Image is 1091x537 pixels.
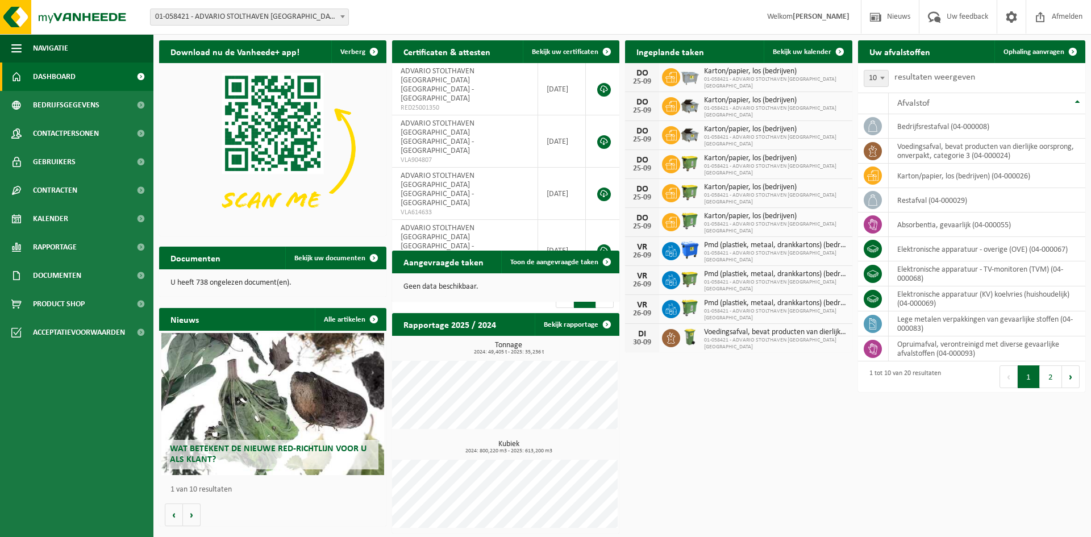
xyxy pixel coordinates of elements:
[183,503,201,526] button: Volgende
[315,308,385,331] a: Alle artikelen
[704,76,847,90] span: 01-058421 - ADVARIO STOLTHAVEN [GEOGRAPHIC_DATA] [GEOGRAPHIC_DATA]
[704,241,847,250] span: Pmd (plastiek, metaal, drankkartons) (bedrijven)
[631,127,653,136] div: DO
[510,259,598,266] span: Toon de aangevraagde taken
[631,339,653,347] div: 30-09
[294,255,365,262] span: Bekijk uw documenten
[159,247,232,269] h2: Documenten
[331,40,385,63] button: Verberg
[704,270,847,279] span: Pmd (plastiek, metaal, drankkartons) (bedrijven)
[680,327,699,347] img: WB-0140-HPE-GN-50
[631,69,653,78] div: DO
[631,156,653,165] div: DO
[858,40,942,63] h2: Uw afvalstoffen
[159,63,386,234] img: Download de VHEPlus App
[501,251,618,273] a: Toon de aangevraagde taken
[680,66,699,86] img: WB-2500-GAL-GY-01
[523,40,618,63] a: Bekijk uw certificaten
[631,107,653,115] div: 25-09
[161,333,384,475] a: Wat betekent de nieuwe RED-richtlijn voor u als klant?
[401,103,529,113] span: RED25001350
[285,247,385,269] a: Bekijk uw documenten
[631,194,653,202] div: 25-09
[159,308,210,330] h2: Nieuws
[165,503,183,526] button: Vorige
[398,448,619,454] span: 2024: 800,220 m3 - 2025: 613,200 m3
[538,63,586,115] td: [DATE]
[631,185,653,194] div: DO
[631,301,653,310] div: VR
[538,115,586,168] td: [DATE]
[1000,365,1018,388] button: Previous
[704,163,847,177] span: 01-058421 - ADVARIO STOLTHAVEN [GEOGRAPHIC_DATA] [GEOGRAPHIC_DATA]
[704,299,847,308] span: Pmd (plastiek, metaal, drankkartons) (bedrijven)
[392,40,502,63] h2: Certificaten & attesten
[889,114,1086,139] td: bedrijfsrestafval (04-000008)
[33,261,81,290] span: Documenten
[631,272,653,281] div: VR
[704,96,847,105] span: Karton/papier, los (bedrijven)
[392,251,495,273] h2: Aangevraagde taken
[704,279,847,293] span: 01-058421 - ADVARIO STOLTHAVEN [GEOGRAPHIC_DATA] [GEOGRAPHIC_DATA]
[889,286,1086,311] td: elektronische apparatuur (KV) koelvries (huishoudelijk) (04-000069)
[33,148,76,176] span: Gebruikers
[864,364,941,389] div: 1 tot 10 van 20 resultaten
[33,63,76,91] span: Dashboard
[33,290,85,318] span: Product Shop
[401,224,474,260] span: ADVARIO STOLTHAVEN [GEOGRAPHIC_DATA] [GEOGRAPHIC_DATA] - [GEOGRAPHIC_DATA]
[631,223,653,231] div: 25-09
[894,73,975,82] label: resultaten weergeven
[625,40,715,63] h2: Ingeplande taken
[170,486,381,494] p: 1 van 10 resultaten
[680,95,699,115] img: WB-5000-GAL-GY-01
[704,192,847,206] span: 01-058421 - ADVARIO STOLTHAVEN [GEOGRAPHIC_DATA] [GEOGRAPHIC_DATA]
[631,252,653,260] div: 26-09
[631,165,653,173] div: 25-09
[793,13,850,21] strong: [PERSON_NAME]
[535,313,618,336] a: Bekijk rapportage
[401,172,474,207] span: ADVARIO STOLTHAVEN [GEOGRAPHIC_DATA] [GEOGRAPHIC_DATA] - [GEOGRAPHIC_DATA]
[680,182,699,202] img: WB-1100-HPE-GN-50
[889,188,1086,213] td: restafval (04-000029)
[704,221,847,235] span: 01-058421 - ADVARIO STOLTHAVEN [GEOGRAPHIC_DATA] [GEOGRAPHIC_DATA]
[33,205,68,233] span: Kalender
[889,213,1086,237] td: absorbentia, gevaarlijk (04-000055)
[704,250,847,264] span: 01-058421 - ADVARIO STOLTHAVEN [GEOGRAPHIC_DATA] [GEOGRAPHIC_DATA]
[680,298,699,318] img: WB-0770-HPE-GN-50
[889,336,1086,361] td: opruimafval, verontreinigd met diverse gevaarlijke afvalstoffen (04-000093)
[889,311,1086,336] td: lege metalen verpakkingen van gevaarlijke stoffen (04-000083)
[897,99,930,108] span: Afvalstof
[704,328,847,337] span: Voedingsafval, bevat producten van dierlijke oorsprong, onverpakt, categorie 3
[1040,365,1062,388] button: 2
[401,67,474,103] span: ADVARIO STOLTHAVEN [GEOGRAPHIC_DATA] [GEOGRAPHIC_DATA] - [GEOGRAPHIC_DATA]
[170,444,367,464] span: Wat betekent de nieuwe RED-richtlijn voor u als klant?
[764,40,851,63] a: Bekijk uw kalender
[889,237,1086,261] td: elektronische apparatuur - overige (OVE) (04-000067)
[704,308,847,322] span: 01-058421 - ADVARIO STOLTHAVEN [GEOGRAPHIC_DATA] [GEOGRAPHIC_DATA]
[631,214,653,223] div: DO
[680,153,699,173] img: WB-1100-HPE-GN-50
[403,283,608,291] p: Geen data beschikbaar.
[680,240,699,260] img: WB-1100-HPE-BE-01
[631,330,653,339] div: DI
[33,91,99,119] span: Bedrijfsgegevens
[1003,48,1064,56] span: Ophaling aanvragen
[680,124,699,144] img: WB-5000-GAL-GY-01
[151,9,348,25] span: 01-058421 - ADVARIO STOLTHAVEN ANTWERPEN NV - ANTWERPEN
[159,40,311,63] h2: Download nu de Vanheede+ app!
[1018,365,1040,388] button: 1
[704,183,847,192] span: Karton/papier, los (bedrijven)
[401,119,474,155] span: ADVARIO STOLTHAVEN [GEOGRAPHIC_DATA] [GEOGRAPHIC_DATA] - [GEOGRAPHIC_DATA]
[33,318,125,347] span: Acceptatievoorwaarden
[532,48,598,56] span: Bekijk uw certificaten
[704,212,847,221] span: Karton/papier, los (bedrijven)
[631,281,653,289] div: 26-09
[33,119,99,148] span: Contactpersonen
[340,48,365,56] span: Verberg
[773,48,831,56] span: Bekijk uw kalender
[398,349,619,355] span: 2024: 49,405 t - 2025: 35,236 t
[150,9,349,26] span: 01-058421 - ADVARIO STOLTHAVEN ANTWERPEN NV - ANTWERPEN
[33,233,77,261] span: Rapportage
[994,40,1084,63] a: Ophaling aanvragen
[704,125,847,134] span: Karton/papier, los (bedrijven)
